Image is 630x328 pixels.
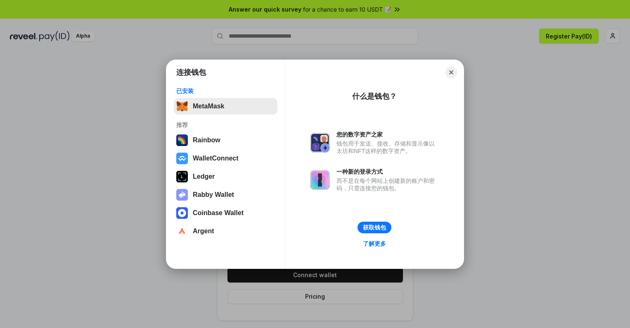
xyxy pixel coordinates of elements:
button: Ledger [174,168,277,185]
div: 而不是在每个网站上创建新的账户和密码，只需连接您的钱包。 [336,177,439,192]
div: 您的数字资产之家 [336,131,439,138]
div: 获取钱包 [363,224,386,231]
button: Close [445,67,457,78]
div: Coinbase Wallet [193,209,244,217]
div: Rainbow [193,136,220,144]
img: svg+xml,%3Csvg%20width%3D%22120%22%20height%3D%22120%22%20viewBox%3D%220%200%20120%20120%22%20fil... [176,134,188,146]
div: 推荐 [176,121,275,129]
button: WalletConnect [174,150,277,167]
button: 获取钱包 [358,222,391,233]
div: Argent [193,227,214,235]
div: WalletConnect [193,155,239,162]
div: MetaMask [193,103,224,110]
button: MetaMask [174,98,277,115]
div: 一种新的登录方式 [336,168,439,175]
img: svg+xml,%3Csvg%20width%3D%2228%22%20height%3D%2228%22%20viewBox%3D%220%200%2028%2028%22%20fill%3D... [176,153,188,164]
div: 已安装 [176,87,275,95]
div: Ledger [193,173,215,180]
img: svg+xml,%3Csvg%20xmlns%3D%22http%3A%2F%2Fwww.w3.org%2F2000%2Fsvg%22%20fill%3D%22none%22%20viewBox... [176,189,188,201]
img: svg+xml,%3Csvg%20xmlns%3D%22http%3A%2F%2Fwww.w3.org%2F2000%2Fsvg%22%20width%3D%2228%22%20height%3... [176,171,188,182]
div: Rabby Wallet [193,191,234,199]
button: Rainbow [174,132,277,148]
img: svg+xml,%3Csvg%20width%3D%2228%22%20height%3D%2228%22%20viewBox%3D%220%200%2028%2028%22%20fill%3D... [176,207,188,219]
div: 了解更多 [363,240,386,247]
button: Rabby Wallet [174,187,277,203]
button: Coinbase Wallet [174,205,277,221]
img: svg+xml,%3Csvg%20xmlns%3D%22http%3A%2F%2Fwww.w3.org%2F2000%2Fsvg%22%20fill%3D%22none%22%20viewBox... [310,133,330,153]
h1: 连接钱包 [176,67,206,77]
button: Argent [174,223,277,239]
a: 了解更多 [358,238,391,249]
div: 钱包用于发送、接收、存储和显示像以太坊和NFT这样的数字资产。 [336,140,439,155]
img: svg+xml,%3Csvg%20xmlns%3D%22http%3A%2F%2Fwww.w3.org%2F2000%2Fsvg%22%20fill%3D%22none%22%20viewBox... [310,170,330,190]
img: svg+xml,%3Csvg%20fill%3D%22none%22%20height%3D%2233%22%20viewBox%3D%220%200%2035%2033%22%20width%... [176,101,188,112]
div: 什么是钱包？ [352,91,397,101]
img: svg+xml,%3Csvg%20width%3D%2228%22%20height%3D%2228%22%20viewBox%3D%220%200%2028%2028%22%20fill%3D... [176,225,188,237]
